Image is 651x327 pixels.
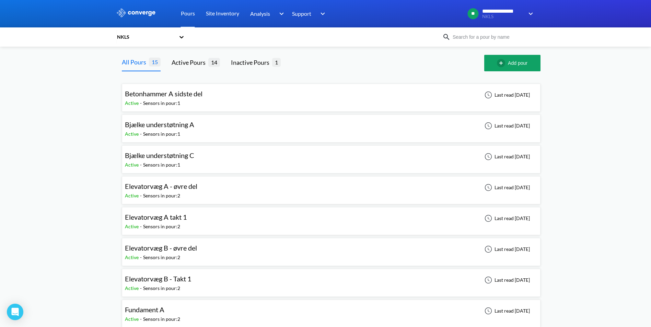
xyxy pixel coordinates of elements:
span: - [140,131,143,137]
img: logo_ewhite.svg [116,8,156,17]
span: Active [125,254,140,260]
div: Last read [DATE] [481,245,532,253]
div: Active Pours [172,58,208,67]
a: Betonhammer A sidste delActive-Sensors in pour:1Last read [DATE] [122,92,540,97]
div: Last read [DATE] [481,276,532,284]
div: Last read [DATE] [481,153,532,161]
img: icon-search.svg [442,33,451,41]
span: Bjælke understøtning A [125,120,194,129]
div: Last read [DATE] [481,214,532,222]
a: Elevatorvæg A - øvre delActive-Sensors in pour:2Last read [DATE] [122,184,540,190]
div: All Pours [122,57,149,67]
span: Active [125,223,140,229]
div: Sensors in pour: 2 [143,254,180,261]
a: Elevatorvæg A takt 1Active-Sensors in pour:2Last read [DATE] [122,215,540,221]
img: downArrow.svg [524,10,535,18]
span: Support [292,9,311,18]
img: downArrow.svg [316,10,327,18]
a: Fundament AActive-Sensors in pour:2Last read [DATE] [122,307,540,313]
div: Last read [DATE] [481,91,532,99]
span: - [140,223,143,229]
span: 14 [208,58,220,66]
div: Last read [DATE] [481,307,532,315]
div: Last read [DATE] [481,122,532,130]
div: Sensors in pour: 2 [143,284,180,292]
span: - [140,162,143,168]
span: - [140,100,143,106]
div: Last read [DATE] [481,183,532,192]
button: Add pour [484,55,540,71]
div: Sensors in pour: 1 [143,130,180,138]
div: Sensors in pour: 2 [143,223,180,230]
div: NKLS [116,33,175,41]
span: Active [125,316,140,322]
div: Sensors in pour: 2 [143,192,180,199]
span: Elevatorvæg B - Takt 1 [125,275,191,283]
div: Sensors in pour: 1 [143,161,180,169]
span: 1 [272,58,281,66]
span: Analysis [250,9,270,18]
div: Open Intercom Messenger [7,304,23,320]
span: - [140,285,143,291]
span: Betonhammer A sidste del [125,89,202,98]
img: downArrow.svg [275,10,286,18]
a: Bjælke understøtning CActive-Sensors in pour:1Last read [DATE] [122,153,540,159]
span: Active [125,100,140,106]
span: Fundament A [125,305,164,314]
div: Inactive Pours [231,58,272,67]
span: - [140,254,143,260]
span: NKLS [482,14,524,19]
div: Sensors in pour: 2 [143,315,180,323]
span: Elevatorvæg B - øvre del [125,244,197,252]
span: Bjælke understøtning C [125,151,194,159]
span: - [140,193,143,198]
span: Active [125,162,140,168]
span: - [140,316,143,322]
input: Search for a pour by name [451,33,534,41]
a: Bjælke understøtning AActive-Sensors in pour:1Last read [DATE] [122,122,540,128]
span: 15 [149,58,161,66]
span: Elevatorvæg A - øvre del [125,182,197,190]
span: Active [125,285,140,291]
span: Active [125,193,140,198]
span: Active [125,131,140,137]
img: add-circle-outline.svg [497,59,508,67]
a: Elevatorvæg B - Takt 1Active-Sensors in pour:2Last read [DATE] [122,277,540,282]
div: Sensors in pour: 1 [143,99,180,107]
span: Elevatorvæg A takt 1 [125,213,187,221]
a: Elevatorvæg B - øvre delActive-Sensors in pour:2Last read [DATE] [122,246,540,252]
